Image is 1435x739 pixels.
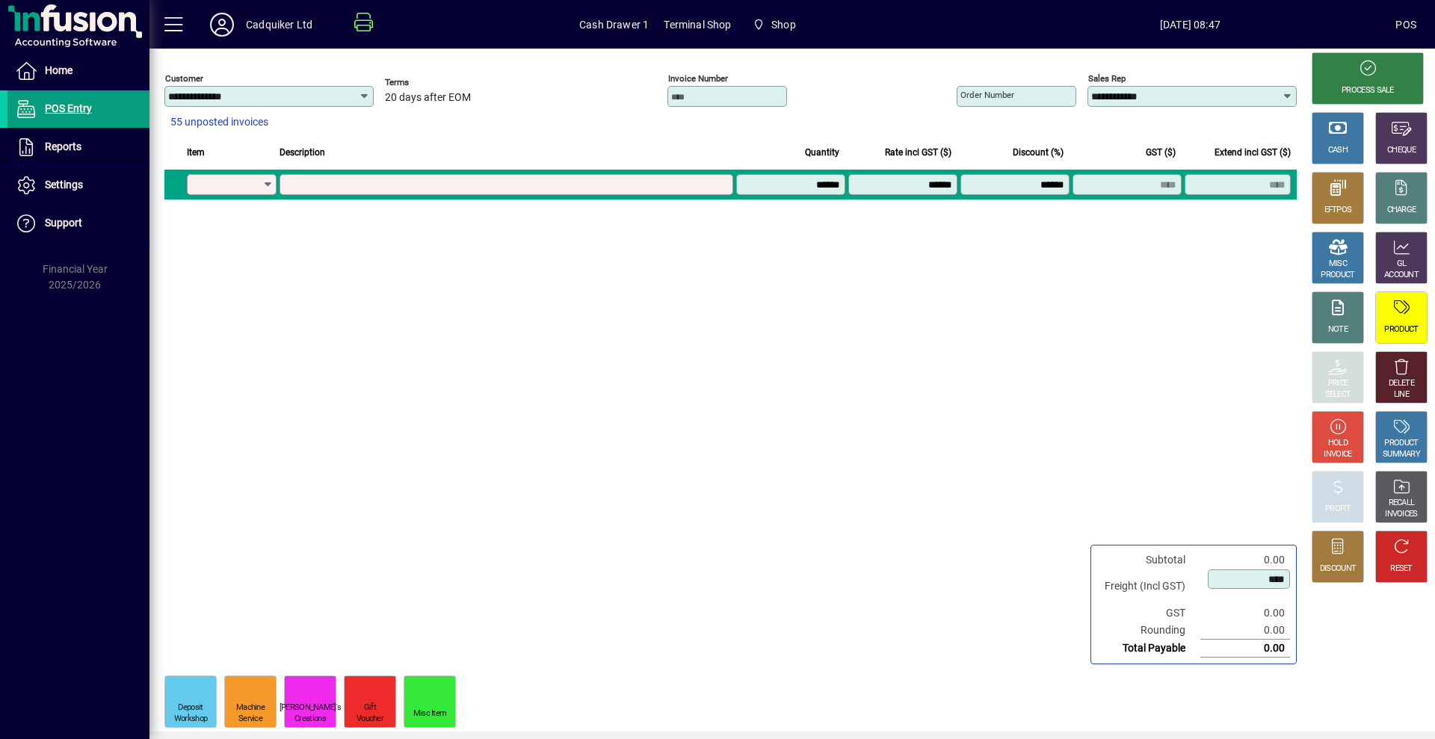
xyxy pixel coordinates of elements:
span: GST ($) [1146,144,1176,161]
div: PRICE [1328,378,1348,389]
div: DELETE [1389,378,1414,389]
span: Terms [385,78,475,87]
div: INVOICE [1324,449,1351,460]
div: PRODUCT [1384,324,1418,336]
div: Voucher [357,714,383,725]
div: Creations [294,714,326,725]
div: CASH [1328,145,1348,156]
div: CHEQUE [1387,145,1416,156]
span: 20 days after EOM [385,92,471,104]
span: Quantity [805,144,839,161]
div: NOTE [1328,324,1348,336]
div: INVOICES [1385,509,1417,520]
td: 0.00 [1200,605,1290,622]
span: Terminal Shop [664,13,731,37]
div: ACCOUNT [1384,270,1419,281]
td: GST [1097,605,1200,622]
div: EFTPOS [1324,205,1352,216]
span: Settings [45,179,83,191]
td: Rounding [1097,622,1200,640]
span: Shop [771,13,796,37]
div: Misc Item [413,708,447,720]
td: 0.00 [1200,640,1290,658]
div: RECALL [1389,498,1415,509]
mat-label: Sales rep [1088,73,1126,84]
div: Service [238,714,262,725]
div: PRODUCT [1321,270,1354,281]
td: Freight (Incl GST) [1097,569,1200,605]
td: 0.00 [1200,622,1290,640]
mat-label: Invoice number [668,73,728,84]
div: CHARGE [1387,205,1416,216]
span: POS Entry [45,102,92,114]
span: Discount (%) [1013,144,1064,161]
div: [PERSON_NAME]'s [280,702,342,714]
div: Gift [364,702,376,714]
span: Description [280,144,325,161]
span: [DATE] 08:47 [984,13,1395,37]
div: DISCOUNT [1320,563,1356,575]
div: PROCESS SALE [1342,85,1394,96]
a: Support [7,205,149,242]
span: Home [45,64,72,76]
span: Shop [747,11,802,38]
a: Reports [7,129,149,166]
div: MISC [1329,259,1347,270]
span: Item [187,144,205,161]
div: RESET [1390,563,1413,575]
div: SUMMARY [1383,449,1420,460]
div: PRODUCT [1384,438,1418,449]
a: Settings [7,167,149,204]
div: Cadquiker Ltd [246,13,312,37]
div: PROFIT [1325,504,1351,515]
div: GL [1397,259,1407,270]
a: Home [7,52,149,90]
mat-label: Order number [960,90,1014,100]
button: Profile [198,11,246,38]
div: Deposit [178,702,203,714]
div: Workshop [174,714,207,725]
div: LINE [1394,389,1409,401]
td: Total Payable [1097,640,1200,658]
td: Subtotal [1097,551,1200,569]
div: SELECT [1325,389,1351,401]
button: 55 unposted invoices [164,109,274,136]
div: Machine [236,702,265,714]
div: HOLD [1328,438,1348,449]
span: Rate incl GST ($) [885,144,951,161]
span: Extend incl GST ($) [1215,144,1291,161]
span: 55 unposted invoices [170,114,268,130]
span: Cash Drawer 1 [579,13,649,37]
div: POS [1395,13,1416,37]
td: 0.00 [1200,551,1290,569]
span: Support [45,217,82,229]
mat-label: Customer [165,73,203,84]
span: Reports [45,140,81,152]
